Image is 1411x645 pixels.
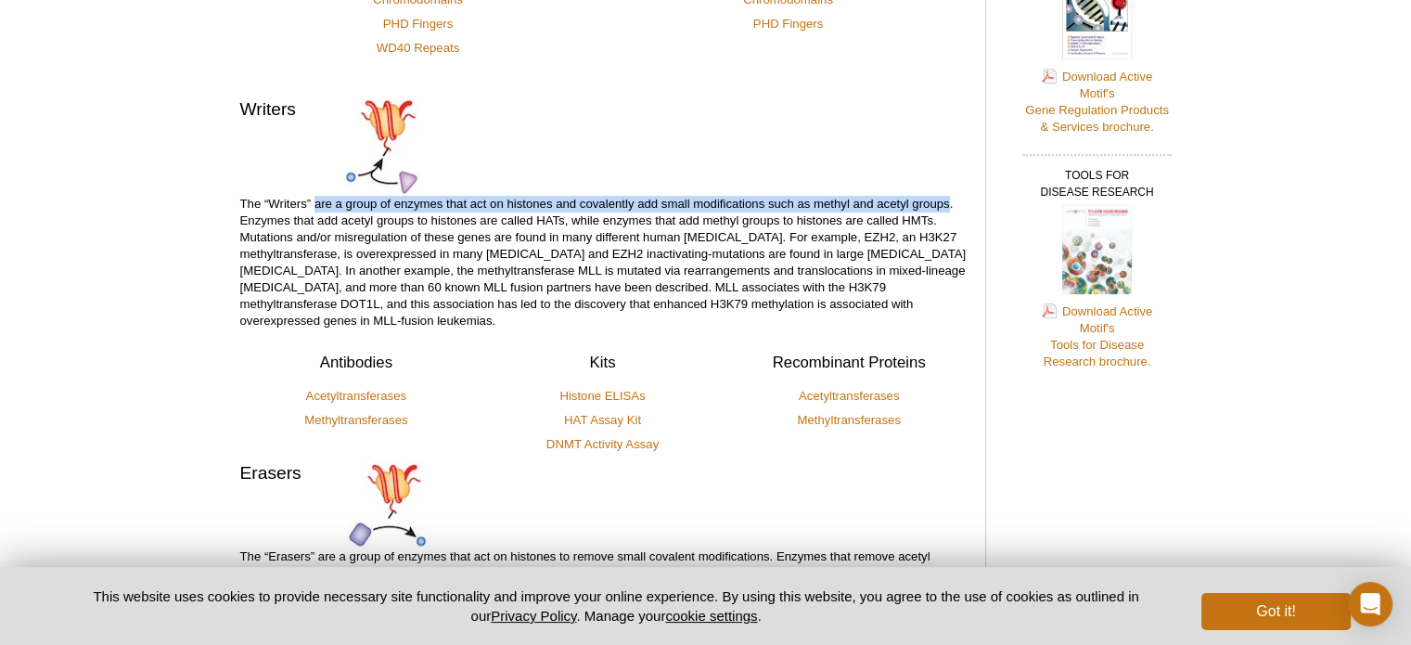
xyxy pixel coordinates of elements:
button: Got it! [1201,593,1350,630]
a: Acetyltransferases [306,389,406,403]
img: Enzyme eraser [348,460,427,548]
a: HAT Assay Kit [564,413,641,427]
h2: TOOLS FOR DISEASE RESEARCH [1023,154,1172,204]
img: Active Motif's Tools for Disease Research brochure [1062,204,1132,299]
h3: Recombinant Proteins [733,352,966,374]
img: Enzyme writer [342,97,421,196]
a: Methyltransferases [304,413,407,427]
button: cookie settings [665,608,757,624]
a: PHD Fingers [383,17,453,31]
p: This website uses cookies to provide necessary site functionality and improve your online experie... [61,587,1172,626]
h2: Erasers [240,460,301,485]
h2: Writers [240,97,296,122]
a: Download Active Motif'sGene Regulation Products& Services brochure. [1025,68,1169,135]
p: The “Writers” are a group of enzymes that act on histones and covalently add small modifications ... [240,196,967,329]
h3: Antibodies [240,352,473,374]
h3: Kits [486,352,719,374]
a: Privacy Policy [491,608,576,624]
a: Histone ELISAs [559,389,645,403]
a: PHD Fingers [753,17,823,31]
a: Acetyltransferases [799,389,899,403]
a: Download Active Motif'sTools for DiseaseResearch brochure. [1042,303,1153,370]
a: WD40 Repeats [377,41,459,55]
a: Methyltransferases [797,413,900,427]
a: DNMT Activity Assay [546,437,659,451]
div: Open Intercom Messenger [1348,582,1392,626]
